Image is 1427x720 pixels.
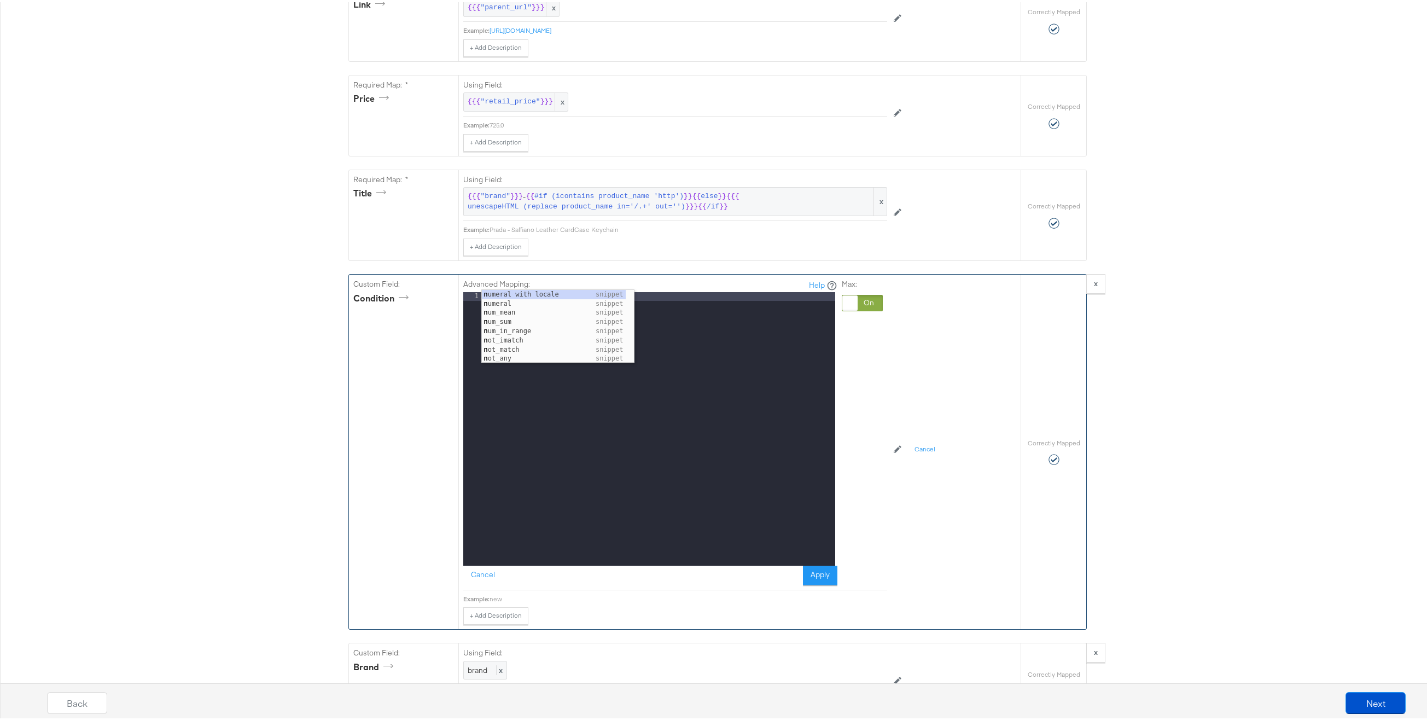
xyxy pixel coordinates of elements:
[1094,276,1098,286] strong: x
[698,200,707,210] span: {{
[468,663,487,673] span: brand
[1094,645,1098,655] strong: x
[463,223,490,232] div: Example:
[468,189,480,200] span: {{{
[1028,668,1080,677] label: Correctly Mapped
[480,1,532,11] span: "parent_url"
[463,119,490,127] div: Example:
[490,593,887,601] div: new
[1028,100,1080,109] label: Correctly Mapped
[490,24,551,32] a: [URL][DOMAIN_NAME]
[463,24,490,33] div: Example:
[490,223,887,232] div: Prada - Saffiano Leather CardCase Keychain
[463,605,528,623] button: + Add Description
[463,132,528,149] button: + Add Description
[468,189,883,210] span: -
[684,189,692,200] span: }}
[463,236,528,254] button: + Add Description
[353,172,454,183] label: Required Map: *
[463,172,887,183] label: Using Field:
[463,37,528,55] button: + Add Description
[1346,690,1406,712] button: Next
[803,564,837,583] button: Apply
[353,277,454,287] label: Custom Field:
[468,200,685,210] span: unescapeHTML (replace product_name in='/.+' out='')
[719,200,728,210] span: }}
[534,189,684,200] span: #if (icontains product_name 'http')
[353,646,454,656] label: Custom Field:
[353,659,397,671] div: brand
[463,593,490,601] div: Example:
[726,189,739,200] span: {{{
[692,189,701,200] span: {{
[532,1,544,11] span: }}}
[701,189,718,200] span: else
[468,1,480,11] span: {{{
[353,290,412,303] div: condition
[463,646,887,656] label: Using Field:
[353,185,390,198] div: title
[908,439,942,456] button: Cancel
[480,95,540,105] span: "retail_price"
[463,290,486,299] div: 1
[353,78,454,88] label: Required Map: *
[1086,272,1105,292] button: x
[1086,641,1105,660] button: x
[842,277,883,287] label: Max:
[463,78,887,88] label: Using Field:
[555,91,568,109] span: x
[873,185,887,213] span: x
[510,189,523,200] span: }}}
[540,95,553,105] span: }}}
[526,189,534,200] span: {{
[463,277,530,287] label: Advanced Mapping:
[1028,200,1080,208] label: Correctly Mapped
[1028,5,1080,14] label: Correctly Mapped
[685,200,698,210] span: }}}
[47,690,107,712] button: Back
[480,189,510,200] span: "brand"
[468,95,480,105] span: {{{
[353,90,393,103] div: price
[1028,437,1080,445] label: Correctly Mapped
[463,564,503,583] button: Cancel
[707,200,719,210] span: /if
[718,189,727,200] span: }}
[490,119,887,127] div: 725.0
[496,663,503,673] span: x
[809,278,825,288] a: Help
